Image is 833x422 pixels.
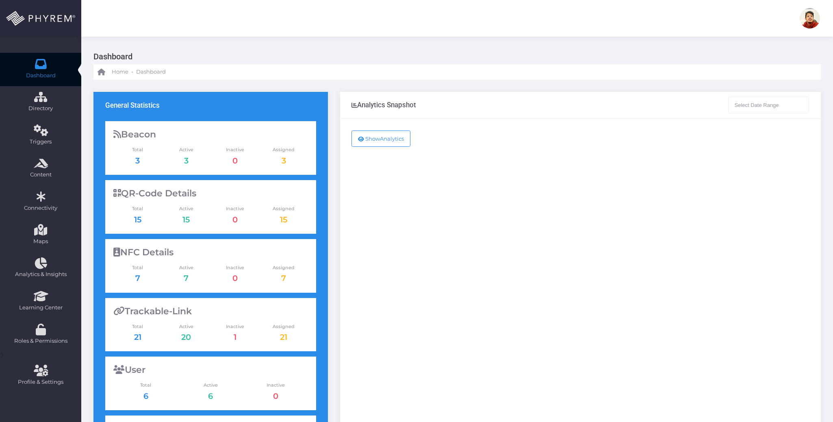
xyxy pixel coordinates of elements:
[259,264,308,271] span: Assigned
[5,104,76,113] span: Directory
[210,146,259,153] span: Inactive
[259,146,308,153] span: Assigned
[5,204,76,212] span: Connectivity
[232,215,238,224] a: 0
[184,273,189,283] a: 7
[232,156,238,165] a: 0
[136,64,166,80] a: Dashboard
[243,382,308,389] span: Inactive
[134,215,141,224] a: 15
[259,205,308,212] span: Assigned
[113,264,162,271] span: Total
[105,101,160,109] h3: General Statistics
[113,247,308,258] div: NFC Details
[136,68,166,76] span: Dashboard
[134,332,141,342] a: 21
[273,391,278,401] a: 0
[351,101,416,109] div: Analytics Snapshot
[113,306,308,317] div: Trackable-Link
[112,68,128,76] span: Home
[135,273,140,283] a: 7
[232,273,238,283] a: 0
[210,323,259,330] span: Inactive
[282,156,286,165] a: 3
[351,131,410,147] button: ShowAnalytics
[113,188,308,199] div: QR-Code Details
[182,215,190,224] a: 15
[5,138,76,146] span: Triggers
[33,237,48,246] span: Maps
[162,146,210,153] span: Active
[113,129,308,140] div: Beacon
[181,332,191,342] a: 20
[113,205,162,212] span: Total
[113,323,162,330] span: Total
[280,332,287,342] a: 21
[93,49,815,64] h3: Dashboard
[143,391,148,401] a: 6
[178,382,243,389] span: Active
[26,72,56,80] span: Dashboard
[162,205,210,212] span: Active
[210,205,259,212] span: Inactive
[728,97,809,113] input: Select Date Range
[210,264,259,271] span: Inactive
[113,382,178,389] span: Total
[5,171,76,179] span: Content
[5,270,76,278] span: Analytics & Insights
[130,68,134,76] li: -
[162,323,210,330] span: Active
[259,323,308,330] span: Assigned
[365,135,380,142] span: Show
[98,64,128,80] a: Home
[5,304,76,312] span: Learning Center
[162,264,210,271] span: Active
[18,378,63,386] span: Profile & Settings
[280,215,287,224] a: 15
[113,365,308,375] div: User
[5,337,76,345] span: Roles & Permissions
[113,146,162,153] span: Total
[281,273,286,283] a: 7
[208,391,213,401] a: 6
[234,332,236,342] a: 1
[135,156,140,165] a: 3
[184,156,189,165] a: 3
